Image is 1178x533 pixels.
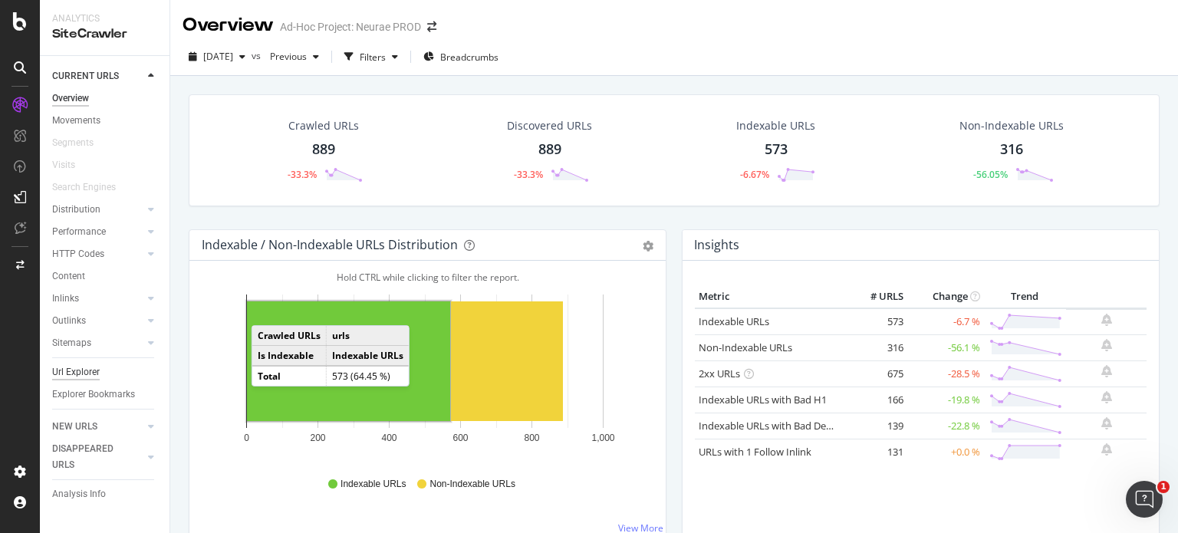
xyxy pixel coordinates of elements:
td: 131 [846,439,907,465]
a: Content [52,268,159,285]
a: Indexable URLs [699,314,769,328]
td: Is Indexable [252,346,327,367]
td: -6.7 % [907,308,984,335]
a: HTTP Codes [52,246,143,262]
td: 573 (64.45 %) [326,366,409,386]
div: Movements [52,113,100,129]
a: Analysis Info [52,486,159,502]
div: Ad-Hoc Project: Neurae PROD [280,19,421,35]
div: Content [52,268,85,285]
div: bell-plus [1101,417,1112,429]
td: -19.8 % [907,387,984,413]
td: -28.5 % [907,360,984,387]
td: +0.0 % [907,439,984,465]
div: bell-plus [1101,314,1112,326]
td: Indexable URLs [326,346,409,367]
div: Crawled URLs [288,118,359,133]
div: Segments [52,135,94,151]
div: bell-plus [1101,339,1112,351]
td: -56.1 % [907,334,984,360]
div: bell-plus [1101,443,1112,456]
text: 400 [381,433,397,443]
div: A chart. [202,285,648,463]
div: HTTP Codes [52,246,104,262]
text: 0 [244,433,249,443]
text: 600 [452,433,468,443]
th: Trend [984,285,1066,308]
div: Analysis Info [52,486,106,502]
td: 166 [846,387,907,413]
div: SiteCrawler [52,25,157,43]
div: Outlinks [52,313,86,329]
a: Outlinks [52,313,143,329]
a: Explorer Bookmarks [52,387,159,403]
span: Indexable URLs [341,478,406,491]
a: Visits [52,157,90,173]
span: Breadcrumbs [440,51,499,64]
div: Inlinks [52,291,79,307]
div: -6.67% [740,168,769,181]
div: Indexable URLs [736,118,815,133]
div: arrow-right-arrow-left [427,21,436,32]
div: Visits [52,157,75,173]
td: -22.8 % [907,413,984,439]
td: urls [326,326,409,346]
a: Indexable URLs with Bad H1 [699,393,827,406]
div: Sitemaps [52,335,91,351]
td: Total [252,366,327,386]
button: Breadcrumbs [417,44,505,69]
div: NEW URLS [52,419,97,435]
div: bell-plus [1101,391,1112,403]
span: 1 [1157,481,1170,493]
span: Non-Indexable URLs [429,478,515,491]
div: -33.3% [514,168,543,181]
div: Explorer Bookmarks [52,387,135,403]
div: -33.3% [288,168,317,181]
div: gear [643,241,653,252]
a: DISAPPEARED URLS [52,441,143,473]
div: CURRENT URLS [52,68,119,84]
span: Previous [264,50,307,63]
td: 675 [846,360,907,387]
div: 889 [538,140,561,160]
div: Performance [52,224,106,240]
div: bell-plus [1101,365,1112,377]
a: Inlinks [52,291,143,307]
a: Sitemaps [52,335,143,351]
div: Discovered URLs [507,118,592,133]
a: Movements [52,113,159,129]
a: Overview [52,90,159,107]
iframe: Intercom live chat [1126,481,1163,518]
div: Indexable / Non-Indexable URLs Distribution [202,237,458,252]
div: 316 [1000,140,1023,160]
th: Change [907,285,984,308]
th: Metric [695,285,846,308]
a: CURRENT URLS [52,68,143,84]
a: Segments [52,135,109,151]
span: vs [252,49,264,62]
button: [DATE] [183,44,252,69]
div: 573 [765,140,788,160]
td: 316 [846,334,907,360]
div: Search Engines [52,179,116,196]
td: Crawled URLs [252,326,327,346]
td: 573 [846,308,907,335]
td: 139 [846,413,907,439]
h4: Insights [694,235,739,255]
text: 200 [310,433,325,443]
div: 889 [312,140,335,160]
text: 800 [524,433,539,443]
a: Url Explorer [52,364,159,380]
a: NEW URLS [52,419,143,435]
div: Non-Indexable URLs [959,118,1064,133]
a: URLs with 1 Follow Inlink [699,445,811,459]
div: Overview [52,90,89,107]
a: Indexable URLs with Bad Description [699,419,866,433]
button: Filters [338,44,404,69]
a: Non-Indexable URLs [699,341,792,354]
button: Previous [264,44,325,69]
div: -56.05% [973,168,1008,181]
div: DISAPPEARED URLS [52,441,130,473]
div: Filters [360,51,386,64]
th: # URLS [846,285,907,308]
